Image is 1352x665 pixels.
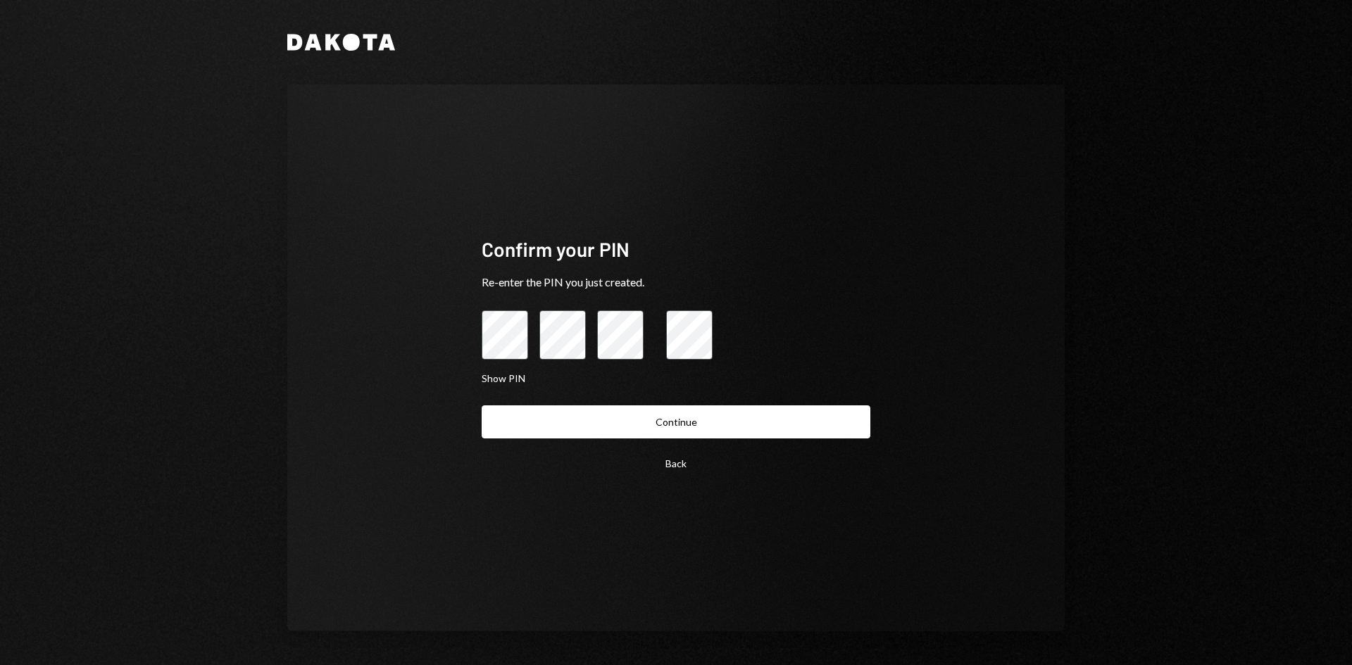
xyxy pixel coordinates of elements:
div: Re-enter the PIN you just created. [482,274,870,291]
div: Confirm your PIN [482,236,870,263]
input: pin code 1 of 4 [482,310,528,360]
button: Continue [482,405,870,438]
button: Back [482,447,870,480]
input: pin code 3 of 4 [597,310,644,360]
button: Show PIN [482,372,525,386]
input: pin code 4 of 4 [666,310,713,360]
input: pin code 2 of 4 [539,310,586,360]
